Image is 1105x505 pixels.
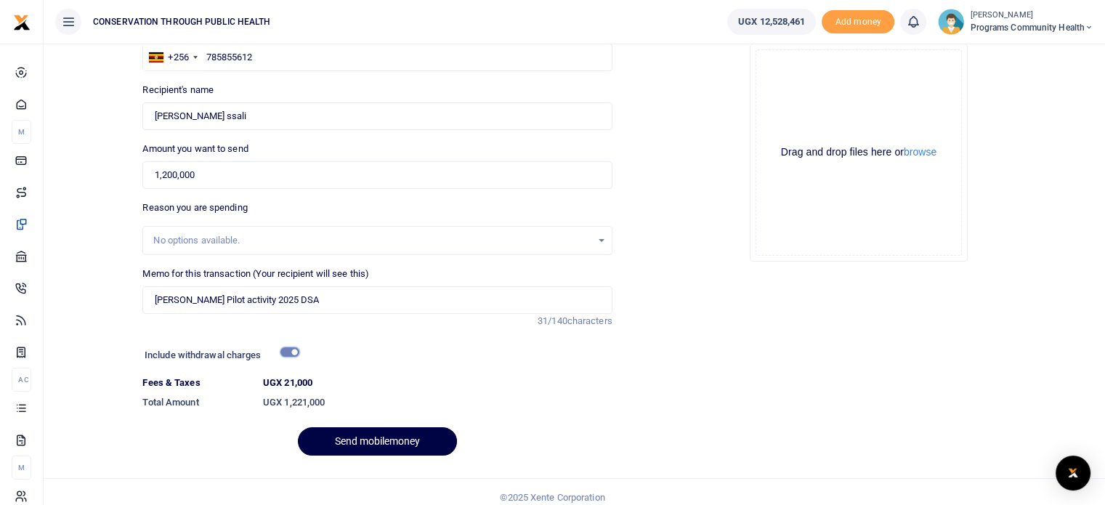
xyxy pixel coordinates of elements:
div: +256 [168,50,188,65]
h6: Total Amount [142,397,251,408]
h6: UGX 1,221,000 [263,397,612,408]
div: Uganda: +256 [143,44,201,70]
input: Enter extra information [142,286,612,314]
li: Ac [12,368,31,392]
button: Close [659,489,674,504]
div: No options available. [153,233,591,248]
input: MTN & Airtel numbers are validated [142,102,612,130]
button: browse [904,147,936,157]
input: UGX [142,161,612,189]
span: 31/140 [538,315,567,326]
dt: Fees & Taxes [137,376,257,390]
li: Toup your wallet [822,10,894,34]
li: M [12,120,31,144]
div: Open Intercom Messenger [1056,456,1090,490]
li: M [12,456,31,480]
label: Recipient's name [142,83,214,97]
label: Amount you want to send [142,142,248,156]
span: Add money [822,10,894,34]
span: Programs Community Health [970,21,1093,34]
button: Send mobilemoney [298,427,457,456]
span: CONSERVATION THROUGH PUBLIC HEALTH [87,15,276,28]
img: logo-small [13,14,31,31]
div: Drag and drop files here or [756,145,961,159]
h6: Include withdrawal charges [145,350,293,361]
span: UGX 12,528,461 [738,15,805,29]
small: [PERSON_NAME] [970,9,1093,22]
span: characters [567,315,612,326]
img: profile-user [938,9,964,35]
div: File Uploader [750,44,968,262]
label: Memo for this transaction (Your recipient will see this) [142,267,369,281]
a: profile-user [PERSON_NAME] Programs Community Health [938,9,1093,35]
label: UGX 21,000 [263,376,312,390]
a: logo-small logo-large logo-large [13,16,31,27]
a: Add money [822,15,894,26]
label: Reason you are spending [142,201,247,215]
a: UGX 12,528,461 [727,9,816,35]
li: Wallet ballance [721,9,822,35]
input: Enter phone number [142,44,612,71]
